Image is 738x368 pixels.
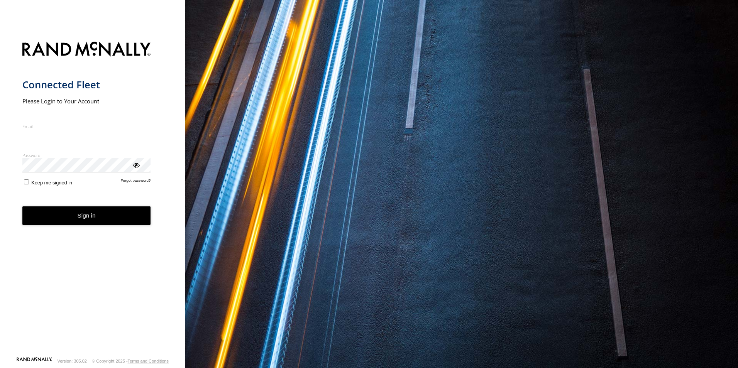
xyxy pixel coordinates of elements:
[121,178,151,186] a: Forgot password?
[22,37,163,356] form: main
[132,161,140,169] div: ViewPassword
[128,359,169,363] a: Terms and Conditions
[58,359,87,363] div: Version: 305.02
[31,180,72,186] span: Keep me signed in
[92,359,169,363] div: © Copyright 2025 -
[22,40,151,60] img: Rand McNally
[22,152,151,158] label: Password
[22,206,151,225] button: Sign in
[24,179,29,184] input: Keep me signed in
[22,97,151,105] h2: Please Login to Your Account
[22,123,151,129] label: Email
[17,357,52,365] a: Visit our Website
[22,78,151,91] h1: Connected Fleet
